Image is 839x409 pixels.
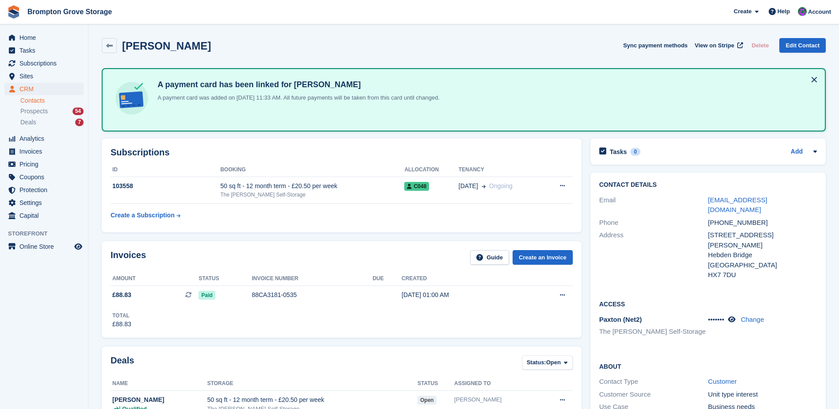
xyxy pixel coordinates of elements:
[4,158,84,170] a: menu
[111,272,199,286] th: Amount
[19,132,73,145] span: Analytics
[546,358,561,367] span: Open
[404,182,429,191] span: C048
[19,145,73,158] span: Invoices
[522,355,573,370] button: Status: Open
[454,377,539,391] th: Assigned to
[459,163,544,177] th: Tenancy
[599,362,817,370] h2: About
[111,163,220,177] th: ID
[4,240,84,253] a: menu
[708,230,817,250] div: [STREET_ADDRESS][PERSON_NAME]
[630,148,640,156] div: 0
[75,119,84,126] div: 7
[779,38,826,53] a: Edit Contact
[708,250,817,260] div: Hebden Bridge
[695,41,734,50] span: View on Stripe
[19,57,73,69] span: Subscriptions
[4,31,84,44] a: menu
[513,250,573,265] a: Create an Invoice
[599,299,817,308] h2: Access
[4,184,84,196] a: menu
[402,290,525,300] div: [DATE] 01:00 AM
[4,145,84,158] a: menu
[111,377,207,391] th: Name
[599,181,817,189] h2: Contact Details
[73,241,84,252] a: Preview store
[4,70,84,82] a: menu
[4,197,84,209] a: menu
[111,355,134,372] h2: Deals
[19,209,73,222] span: Capital
[4,132,84,145] a: menu
[19,31,73,44] span: Home
[154,80,440,90] h4: A payment card has been linked for [PERSON_NAME]
[418,377,454,391] th: Status
[599,218,708,228] div: Phone
[418,396,437,405] span: open
[798,7,807,16] img: Jo Brock
[112,395,207,405] div: [PERSON_NAME]
[470,250,509,265] a: Guide
[459,181,478,191] span: [DATE]
[122,40,211,52] h2: [PERSON_NAME]
[111,147,573,158] h2: Subscriptions
[154,93,440,102] p: A payment card was added on [DATE] 11:33 AM. All future payments will be taken from this card unt...
[19,70,73,82] span: Sites
[454,395,539,404] div: [PERSON_NAME]
[734,7,751,16] span: Create
[73,108,84,115] div: 54
[20,118,84,127] a: Deals 7
[372,272,402,286] th: Due
[599,390,708,400] div: Customer Source
[404,163,458,177] th: Allocation
[691,38,745,53] a: View on Stripe
[19,240,73,253] span: Online Store
[599,230,708,280] div: Address
[19,44,73,57] span: Tasks
[24,4,115,19] a: Brompton Grove Storage
[19,158,73,170] span: Pricing
[20,107,84,116] a: Prospects 54
[112,312,131,320] div: Total
[708,316,724,323] span: •••••••
[623,38,688,53] button: Sync payment methods
[111,250,146,265] h2: Invoices
[599,377,708,387] div: Contact Type
[4,44,84,57] a: menu
[4,171,84,183] a: menu
[8,229,88,238] span: Storefront
[7,5,20,19] img: stora-icon-8386f47178a22dfd0bd8f6a31ec36ba5ce8667c1dd55bd0f319d3a0aa187defe.svg
[741,316,764,323] a: Change
[220,191,404,199] div: The [PERSON_NAME] Self-Storage
[220,163,404,177] th: Booking
[199,291,215,300] span: Paid
[252,290,372,300] div: 88CA3181-0535
[599,327,708,337] li: The [PERSON_NAME] Self-Storage
[4,57,84,69] a: menu
[808,8,831,16] span: Account
[19,197,73,209] span: Settings
[791,147,803,157] a: Add
[111,207,180,224] a: Create a Subscription
[111,181,220,191] div: 103558
[112,320,131,329] div: £88.83
[207,377,418,391] th: Storage
[708,270,817,280] div: HX7 7DU
[610,148,627,156] h2: Tasks
[19,83,73,95] span: CRM
[19,184,73,196] span: Protection
[402,272,525,286] th: Created
[113,80,150,117] img: card-linked-ebf98d0992dc2aeb22e95c0e3c79077019eb2392cfd83c6a337811c24bc77127.svg
[527,358,546,367] span: Status:
[708,390,817,400] div: Unit type interest
[20,107,48,116] span: Prospects
[199,272,252,286] th: Status
[599,316,642,323] span: Paxton (Net2)
[112,290,131,300] span: £88.83
[708,378,737,385] a: Customer
[489,182,513,189] span: Ongoing
[220,181,404,191] div: 50 sq ft - 12 month term - £20.50 per week
[708,196,767,214] a: [EMAIL_ADDRESS][DOMAIN_NAME]
[111,211,175,220] div: Create a Subscription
